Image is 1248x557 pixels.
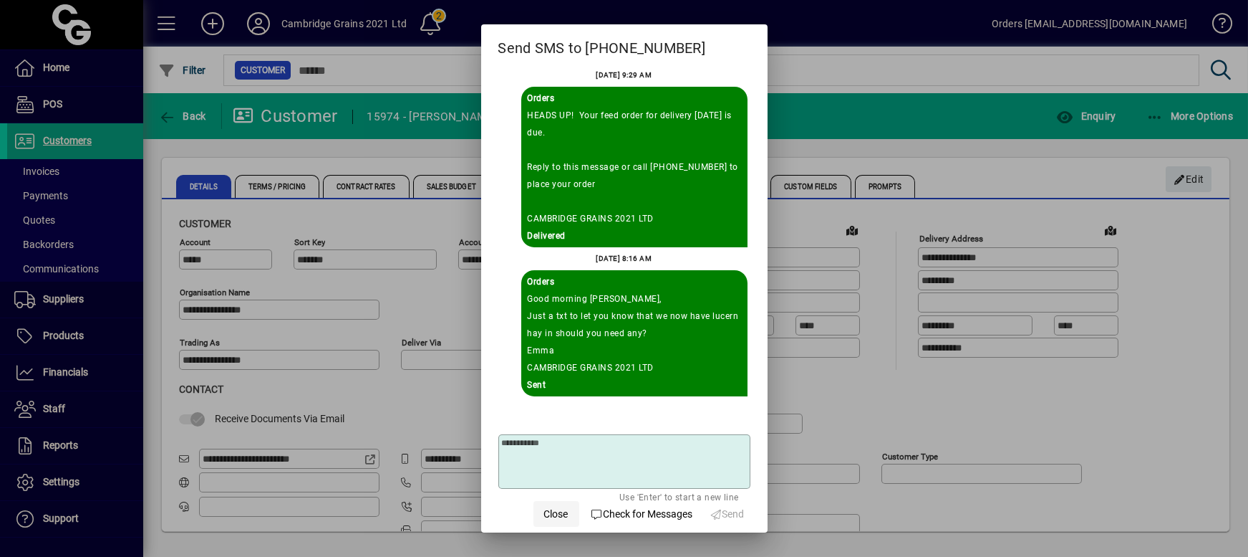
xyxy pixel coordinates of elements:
h2: Send SMS to [PHONE_NUMBER] [481,24,768,66]
span: Close [544,507,569,522]
div: Sent By [528,273,741,290]
div: Sent [528,376,741,394]
mat-hint: Use 'Enter' to start a new line [619,489,738,505]
span: Check for Messages [591,507,693,522]
button: Check for Messages [585,501,699,527]
button: Close [533,501,579,527]
div: Delivered [528,227,741,244]
div: HEADS UP! Your feed order for delivery [DATE] is due. Reply to this message or call [PHONE_NUMBER... [528,107,741,227]
div: [DATE] 8:16 AM [596,250,652,267]
div: Sent By [528,90,741,107]
div: [DATE] 9:29 AM [596,67,652,84]
div: Good morning [PERSON_NAME], Just a txt to let you know that we now have lucern hay in should you ... [528,290,741,376]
